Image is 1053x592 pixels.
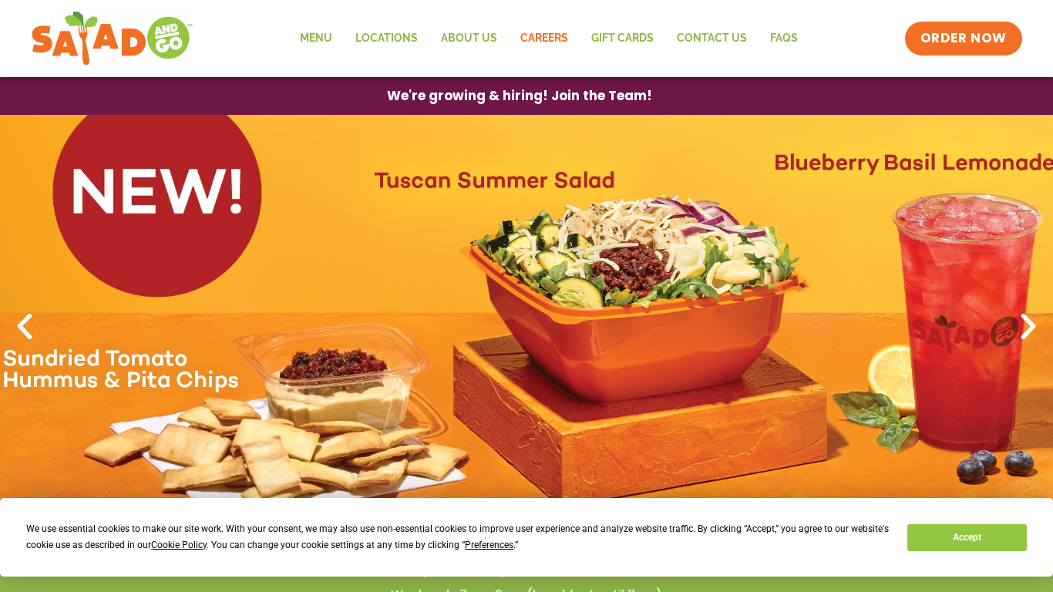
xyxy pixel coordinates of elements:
[344,21,429,56] a: Locations
[920,29,1007,48] span: ORDER NOW
[364,78,675,114] a: We're growing & hiring! Join the Team!
[759,21,809,56] a: FAQs
[8,310,42,344] div: Previous slide
[907,524,1026,551] button: Accept
[905,22,1022,55] a: ORDER NOW
[1011,310,1045,344] div: Next slide
[151,540,207,550] span: Cookie Policy
[288,21,344,56] a: Menu
[509,21,580,56] a: Careers
[580,21,665,56] a: GIFT CARDS
[665,21,759,56] a: Contact Us
[465,540,513,550] span: Preferences
[387,89,652,103] span: We're growing & hiring! Join the Team!
[31,8,193,69] img: new-SAG-logo-768×292
[26,521,889,553] div: We use essential cookies to make our site work. With your consent, we may also use non-essential ...
[429,21,509,56] a: About Us
[288,21,809,56] nav: Menu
